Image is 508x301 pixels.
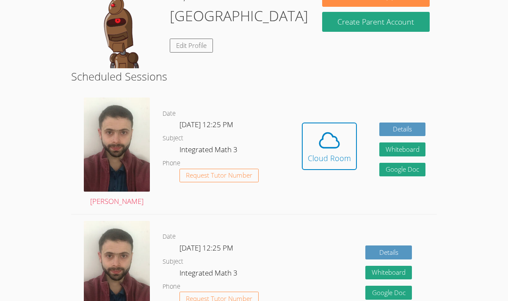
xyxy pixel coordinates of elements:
[365,286,412,300] a: Google Doc
[163,109,176,119] dt: Date
[163,281,180,292] dt: Phone
[163,256,183,267] dt: Subject
[186,172,252,178] span: Request Tutor Number
[163,158,180,169] dt: Phone
[163,133,183,144] dt: Subject
[170,39,213,53] a: Edit Profile
[302,123,357,170] button: Cloud Room
[365,266,412,280] button: Whiteboard
[308,152,351,164] div: Cloud Room
[179,169,259,183] button: Request Tutor Number
[379,142,426,156] button: Whiteboard
[163,231,176,242] dt: Date
[71,68,437,84] h2: Scheduled Sessions
[84,98,150,208] a: [PERSON_NAME]
[365,245,412,259] a: Details
[379,163,426,177] a: Google Doc
[322,12,429,32] button: Create Parent Account
[179,144,239,158] dd: Integrated Math 3
[179,243,233,253] span: [DATE] 12:25 PM
[179,267,239,281] dd: Integrated Math 3
[84,98,150,192] img: avatar.png
[379,123,426,137] a: Details
[179,120,233,129] span: [DATE] 12:25 PM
